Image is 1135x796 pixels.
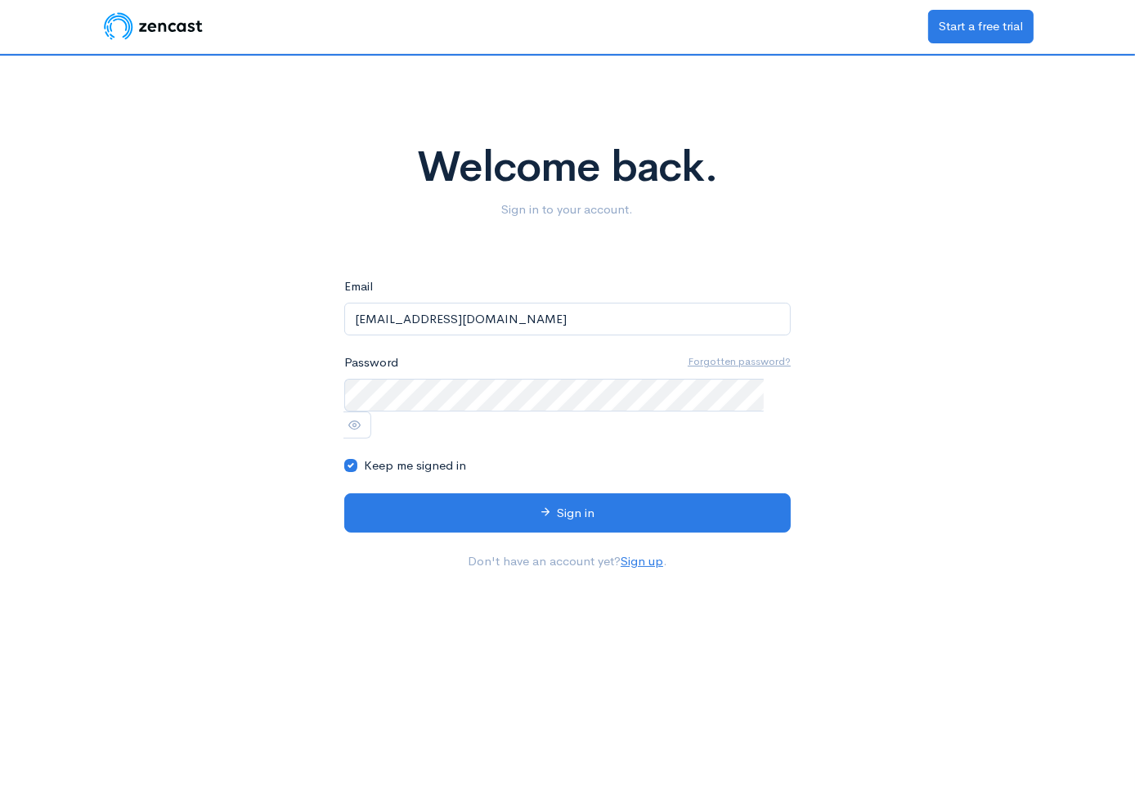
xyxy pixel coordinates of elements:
[688,354,791,368] u: Forgotten password?
[688,353,791,370] a: Forgotten password?
[364,456,466,475] label: Keep me signed in
[928,10,1034,43] a: Start a free trial
[111,200,1024,219] p: Sign in to your account.
[344,552,791,571] p: Don't have an account yet? .
[344,277,373,296] label: Email
[344,493,791,533] button: Sign in
[621,553,663,569] a: Sign up
[344,353,398,372] label: Password
[344,303,791,336] input: name@example.com
[111,144,1024,191] h1: Welcome back.
[101,10,205,43] img: ZenCast Logo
